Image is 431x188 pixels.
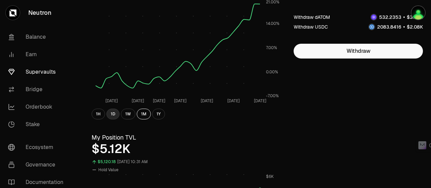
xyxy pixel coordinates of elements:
[174,98,187,104] tspan: [DATE]
[132,98,144,104] tspan: [DATE]
[92,109,105,119] button: 1H
[98,167,119,173] span: Hold Value
[106,109,120,119] button: 1D
[121,109,135,119] button: 1W
[411,5,426,20] img: Kycka wallet
[3,28,73,46] a: Balance
[3,116,73,133] a: Stake
[294,44,423,59] button: Withdraw
[266,93,279,99] tspan: -7.00%
[371,14,376,20] img: dATOM Logo
[266,174,274,179] tspan: $6K
[117,158,148,166] div: [DATE] 10:31 AM
[3,46,73,63] a: Earn
[227,98,240,104] tspan: [DATE]
[152,109,165,119] button: 1Y
[3,81,73,98] a: Bridge
[98,158,116,166] div: $5,120.18
[92,142,280,156] div: $5.12K
[3,98,73,116] a: Orderbook
[3,156,73,174] a: Governance
[201,98,213,104] tspan: [DATE]
[266,21,279,26] tspan: 14.00%
[153,98,165,104] tspan: [DATE]
[3,139,73,156] a: Ecosystem
[137,109,151,119] button: 1M
[92,133,280,142] h3: My Position TVL
[369,24,374,30] img: USDC Logo
[254,98,266,104] tspan: [DATE]
[266,69,278,75] tspan: 0.00%
[294,14,330,21] div: Withdraw dATOM
[3,63,73,81] a: Supervaults
[266,45,277,50] tspan: 7.00%
[294,24,328,30] div: Withdraw USDC
[105,98,118,104] tspan: [DATE]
